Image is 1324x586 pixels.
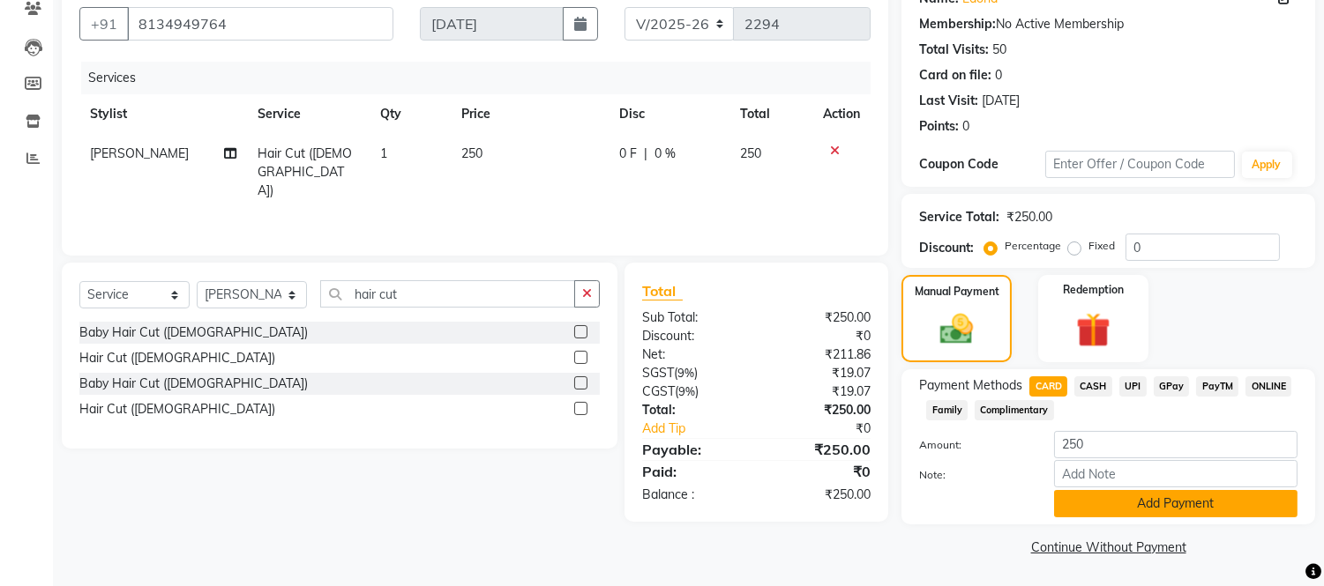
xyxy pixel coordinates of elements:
span: Complimentary [975,400,1054,420]
span: ONLINE [1245,376,1291,397]
div: ₹250.00 [757,486,885,504]
div: Discount: [919,239,974,257]
button: Add Payment [1054,490,1298,517]
a: Continue Without Payment [905,538,1312,557]
div: No Active Membership [919,15,1298,33]
div: Last Visit: [919,92,978,110]
th: Total [730,94,813,134]
span: 9% [678,384,695,398]
span: Total [642,282,683,300]
div: ₹19.07 [757,364,885,382]
div: ₹250.00 [757,308,885,327]
div: Payable: [629,439,757,460]
button: +91 [79,7,129,41]
span: CGST [642,383,675,399]
input: Search by Name/Mobile/Email/Code [127,7,393,41]
th: Action [812,94,871,134]
span: SGST [642,365,674,381]
div: ₹19.07 [757,382,885,401]
span: 250 [741,145,762,161]
div: 0 [995,66,1002,85]
th: Qty [370,94,451,134]
div: Total Visits: [919,41,989,59]
span: 0 % [655,145,676,163]
th: Price [451,94,609,134]
span: 0 F [619,145,637,163]
th: Stylist [79,94,248,134]
div: Hair Cut ([DEMOGRAPHIC_DATA]) [79,349,275,367]
a: Add Tip [629,419,778,438]
div: Sub Total: [629,308,757,327]
label: Amount: [906,437,1041,453]
div: Services [81,62,884,94]
div: ₹250.00 [757,401,885,419]
input: Search or Scan [320,280,575,308]
span: GPay [1154,376,1190,397]
div: ( ) [629,382,757,401]
div: Membership: [919,15,996,33]
div: [DATE] [982,92,1020,110]
span: CASH [1074,376,1112,397]
input: Amount [1054,431,1298,458]
div: Baby Hair Cut ([DEMOGRAPHIC_DATA]) [79,323,308,342]
span: 250 [461,145,482,161]
button: Apply [1242,152,1292,178]
div: Discount: [629,327,757,345]
label: Note: [906,467,1041,483]
input: Enter Offer / Coupon Code [1045,151,1234,178]
div: ₹0 [757,461,885,482]
span: UPI [1119,376,1147,397]
div: Total: [629,401,757,419]
div: ₹211.86 [757,345,885,364]
span: PayTM [1196,376,1238,397]
div: Paid: [629,461,757,482]
div: ₹0 [778,419,885,438]
span: Family [926,400,968,420]
div: Net: [629,345,757,364]
div: ₹250.00 [757,439,885,460]
div: Hair Cut ([DEMOGRAPHIC_DATA]) [79,400,275,419]
div: 0 [962,117,969,136]
div: Coupon Code [919,155,1045,174]
span: | [644,145,647,163]
span: Payment Methods [919,376,1022,395]
div: Card on file: [919,66,991,85]
div: Baby Hair Cut ([DEMOGRAPHIC_DATA]) [79,375,308,393]
label: Percentage [1005,238,1061,254]
div: 50 [992,41,1006,59]
input: Add Note [1054,460,1298,487]
div: Points: [919,117,959,136]
div: ( ) [629,364,757,382]
label: Fixed [1088,238,1115,254]
span: 9% [677,366,694,380]
span: Hair Cut ([DEMOGRAPHIC_DATA]) [258,145,353,198]
th: Disc [609,94,729,134]
label: Redemption [1063,282,1124,298]
th: Service [248,94,370,134]
img: _gift.svg [1066,308,1121,352]
div: Service Total: [919,208,999,226]
span: 1 [380,145,387,161]
img: _cash.svg [930,310,983,348]
div: ₹0 [757,327,885,345]
div: ₹250.00 [1006,208,1052,226]
div: Balance : [629,486,757,504]
label: Manual Payment [915,284,999,300]
span: CARD [1029,376,1067,397]
span: [PERSON_NAME] [90,145,189,161]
